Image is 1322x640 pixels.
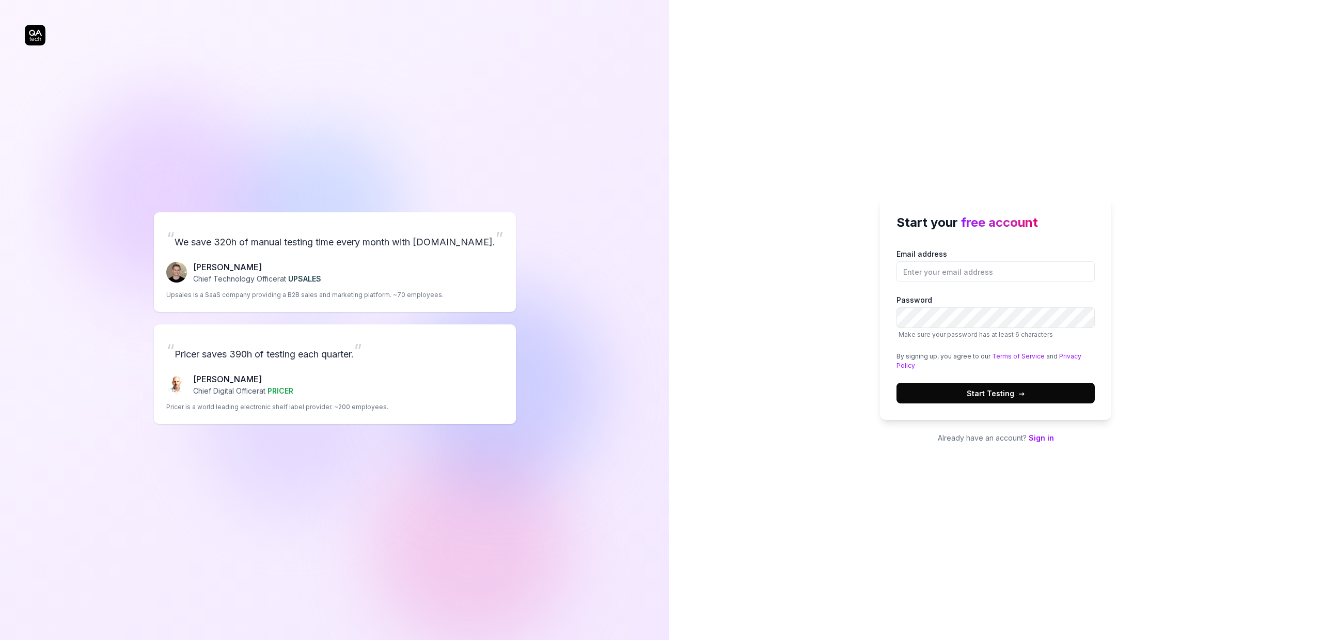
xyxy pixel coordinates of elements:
[880,432,1111,443] p: Already have an account?
[154,212,516,312] a: “We save 320h of manual testing time every month with [DOMAIN_NAME].”Fredrik Seidl[PERSON_NAME]Ch...
[193,261,321,273] p: [PERSON_NAME]
[193,373,293,385] p: [PERSON_NAME]
[166,290,444,300] p: Upsales is a SaaS company providing a B2B sales and marketing platform. ~70 employees.
[896,383,1095,403] button: Start Testing→
[288,274,321,283] span: UPSALES
[166,337,503,365] p: Pricer saves 390h of testing each quarter.
[961,215,1038,230] span: free account
[896,352,1095,370] div: By signing up, you agree to our and
[896,248,1095,282] label: Email address
[992,352,1045,360] a: Terms of Service
[193,385,293,396] p: Chief Digital Officer at
[896,261,1095,282] input: Email address
[899,331,1053,338] span: Make sure your password has at least 6 characters
[166,402,388,412] p: Pricer is a world leading electronic shelf label provider. ~200 employees.
[166,225,503,253] p: We save 320h of manual testing time every month with [DOMAIN_NAME].
[896,294,1095,339] label: Password
[267,386,293,395] span: PRICER
[354,339,362,362] span: ”
[154,324,516,424] a: “Pricer saves 390h of testing each quarter.”Chris Chalkitis[PERSON_NAME]Chief Digital Officerat P...
[967,388,1025,399] span: Start Testing
[193,273,321,284] p: Chief Technology Officer at
[896,307,1095,328] input: PasswordMake sure your password has at least 6 characters
[495,227,503,250] span: ”
[166,374,187,395] img: Chris Chalkitis
[1018,388,1025,399] span: →
[1029,433,1054,442] a: Sign in
[166,262,187,283] img: Fredrik Seidl
[166,227,175,250] span: “
[896,213,1095,232] h2: Start your
[166,339,175,362] span: “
